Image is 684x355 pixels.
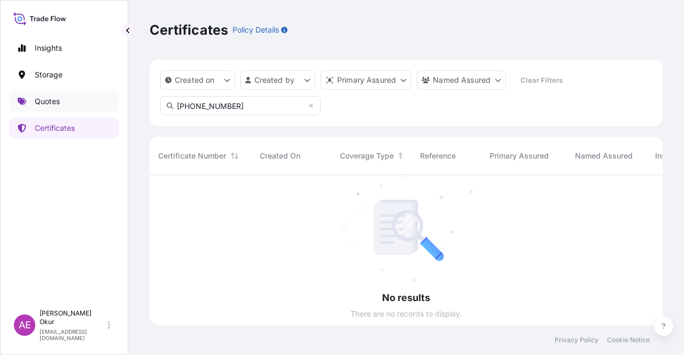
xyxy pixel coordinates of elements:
button: createdOn Filter options [160,70,235,90]
p: Clear Filters [520,75,563,85]
button: createdBy Filter options [240,70,315,90]
a: Cookie Notice [607,336,650,344]
a: Quotes [9,91,119,112]
p: Named Assured [433,75,491,85]
p: Primary Assured [337,75,396,85]
button: Clear Filters [511,72,571,89]
p: Insights [35,43,62,53]
p: Storage [35,69,63,80]
button: Sort [228,149,241,162]
span: Created On [260,151,300,161]
p: Certificates [150,21,228,38]
button: Sort [396,149,409,162]
button: cargoOwner Filter options [417,70,506,90]
p: [PERSON_NAME] Okur [40,309,106,326]
p: Quotes [35,96,60,107]
span: Certificate Number [158,151,226,161]
span: Reference [420,151,456,161]
span: Named Assured [575,151,633,161]
p: Created on [175,75,215,85]
input: Search Certificate or Reference... [160,96,321,115]
a: Insights [9,37,119,59]
button: distributor Filter options [321,70,411,90]
p: Policy Details [232,25,279,35]
span: Coverage Type [340,151,394,161]
span: AE [19,320,31,330]
p: Created by [254,75,295,85]
a: Privacy Policy [555,336,598,344]
p: [EMAIL_ADDRESS][DOMAIN_NAME] [40,328,106,341]
a: Certificates [9,117,119,139]
span: Primary Assured [489,151,549,161]
a: Storage [9,64,119,85]
p: Certificates [35,123,75,133]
